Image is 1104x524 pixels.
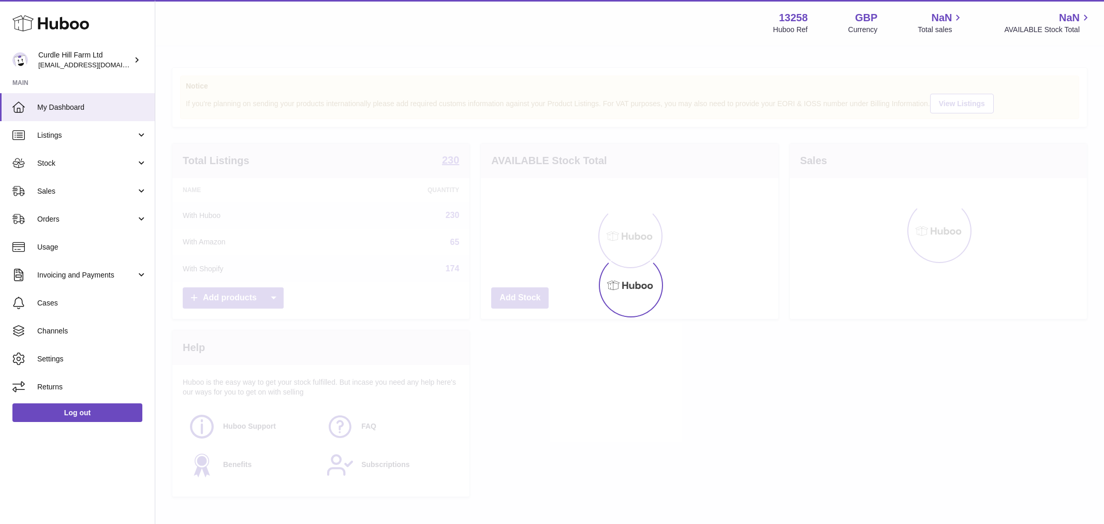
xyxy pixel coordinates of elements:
div: Huboo Ref [773,25,808,35]
strong: GBP [855,11,877,25]
span: Usage [37,242,147,252]
span: Stock [37,158,136,168]
a: NaN Total sales [918,11,964,35]
a: Log out [12,403,142,422]
span: Invoicing and Payments [37,270,136,280]
span: Cases [37,298,147,308]
span: AVAILABLE Stock Total [1004,25,1092,35]
span: Sales [37,186,136,196]
span: [EMAIL_ADDRESS][DOMAIN_NAME] [38,61,152,69]
span: Settings [37,354,147,364]
span: NaN [1059,11,1080,25]
span: Channels [37,326,147,336]
div: Curdle Hill Farm Ltd [38,50,131,70]
span: Orders [37,214,136,224]
strong: 13258 [779,11,808,25]
span: Total sales [918,25,964,35]
a: NaN AVAILABLE Stock Total [1004,11,1092,35]
span: My Dashboard [37,103,147,112]
span: NaN [931,11,952,25]
img: internalAdmin-13258@internal.huboo.com [12,52,28,68]
span: Listings [37,130,136,140]
div: Currency [848,25,878,35]
span: Returns [37,382,147,392]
